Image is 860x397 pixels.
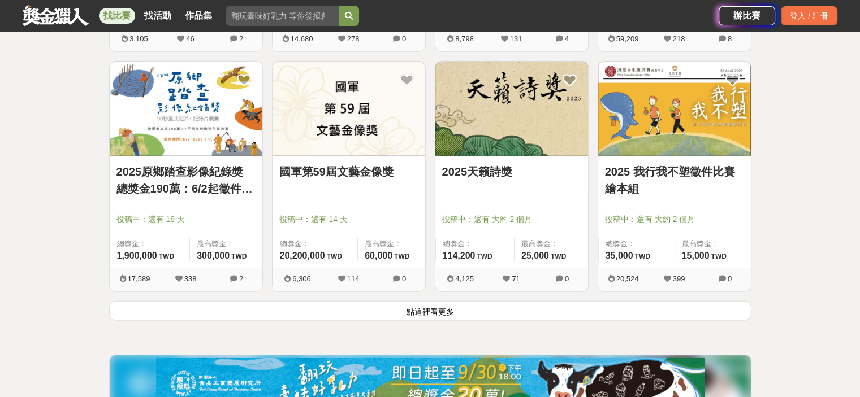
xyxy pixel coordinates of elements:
a: 2025天籟詩獎 [442,163,581,180]
span: 25,000 [521,251,549,260]
span: 1,900,000 [117,251,157,260]
span: 114 [347,274,360,283]
a: 找比賽 [99,8,135,24]
span: 114,200 [443,251,476,260]
span: TWD [231,252,247,260]
span: 300,000 [197,251,230,260]
span: 最高獎金： [682,238,744,250]
span: 投稿中：還有 大約 2 個月 [605,213,744,225]
span: 218 [673,34,685,43]
a: 作品集 [180,8,217,24]
span: 8,798 [455,34,474,43]
span: 4,125 [455,274,474,283]
span: 2 [239,34,243,43]
span: TWD [711,252,726,260]
span: 0 [728,274,732,283]
span: 3,105 [129,34,148,43]
span: 投稿中：還有 大約 2 個月 [442,213,581,225]
span: 17,589 [128,274,150,283]
span: TWD [634,252,650,260]
span: 35,000 [606,251,633,260]
span: 投稿中：還有 18 天 [116,213,256,225]
span: 最高獎金： [197,238,255,250]
span: TWD [327,252,342,260]
span: 20,200,000 [280,251,325,260]
span: 6,306 [292,274,311,283]
span: 399 [673,274,685,283]
a: Cover Image [273,62,425,156]
img: Cover Image [598,62,751,156]
a: 2025 我行我不塑徵件比賽_繪本組 [605,163,744,197]
a: Cover Image [110,62,262,156]
span: 總獎金： [606,238,668,250]
span: TWD [159,252,174,260]
span: 總獎金： [443,238,507,250]
span: 59,209 [616,34,639,43]
span: 0 [402,34,406,43]
input: 翻玩臺味好乳力 等你發揮創意！ [226,6,339,26]
span: 4 [565,34,569,43]
a: 2025原鄉踏查影像紀錄獎 總獎金190萬：6/2起徵件90秒內直式短片、紀錄片競賽 [116,163,256,197]
span: 總獎金： [280,238,351,250]
span: 2 [239,274,243,283]
div: 登入 / 註冊 [781,6,837,25]
a: 國軍第59屆文藝金像獎 [279,163,418,180]
span: 最高獎金： [521,238,581,250]
span: 46 [186,34,194,43]
img: Cover Image [110,62,262,156]
span: 投稿中：還有 14 天 [279,213,418,225]
span: TWD [394,252,409,260]
span: 最高獎金： [365,238,418,250]
img: Cover Image [435,62,588,156]
span: 278 [347,34,360,43]
span: 20,524 [616,274,639,283]
span: 14,680 [291,34,313,43]
span: 60,000 [365,251,392,260]
a: Cover Image [598,62,751,156]
span: TWD [477,252,492,260]
span: TWD [551,252,566,260]
span: 0 [402,274,406,283]
span: 338 [184,274,197,283]
span: 15,000 [682,251,710,260]
span: 71 [512,274,520,283]
span: 131 [510,34,522,43]
button: 點這裡看更多 [109,301,751,321]
img: Cover Image [273,62,425,156]
span: 0 [565,274,569,283]
a: 找活動 [140,8,176,24]
a: 辦比賽 [719,6,775,25]
span: 總獎金： [117,238,183,250]
span: 8 [728,34,732,43]
a: Cover Image [435,62,588,156]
